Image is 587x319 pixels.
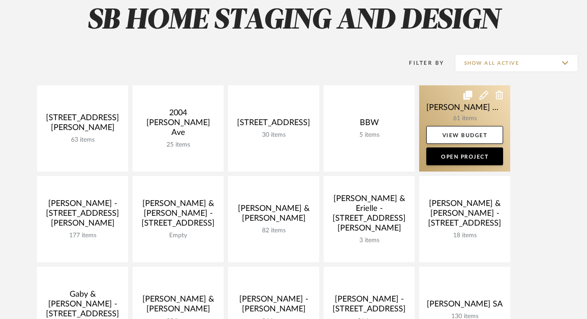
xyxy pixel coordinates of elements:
[44,199,121,232] div: [PERSON_NAME] - [STREET_ADDRESS][PERSON_NAME]
[398,59,445,67] div: Filter By
[44,113,121,136] div: [STREET_ADDRESS][PERSON_NAME]
[426,232,503,239] div: 18 items
[140,199,216,232] div: [PERSON_NAME] & [PERSON_NAME] -[STREET_ADDRESS]
[235,294,312,318] div: [PERSON_NAME] - [PERSON_NAME]
[426,299,503,313] div: [PERSON_NAME] SA
[140,108,216,141] div: 2004 [PERSON_NAME] Ave
[331,194,408,237] div: [PERSON_NAME] & Erielle - [STREET_ADDRESS][PERSON_NAME]
[426,199,503,232] div: [PERSON_NAME] & [PERSON_NAME] -[STREET_ADDRESS]
[235,131,312,139] div: 30 items
[331,131,408,139] div: 5 items
[235,204,312,227] div: [PERSON_NAME] & [PERSON_NAME]
[44,136,121,144] div: 63 items
[140,141,216,149] div: 25 items
[426,147,503,165] a: Open Project
[331,237,408,244] div: 3 items
[426,126,503,144] a: View Budget
[140,232,216,239] div: Empty
[44,232,121,239] div: 177 items
[331,294,408,318] div: [PERSON_NAME] - [STREET_ADDRESS]
[331,118,408,131] div: BBW
[140,294,216,318] div: [PERSON_NAME] & [PERSON_NAME]
[235,227,312,235] div: 82 items
[235,118,312,131] div: [STREET_ADDRESS]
